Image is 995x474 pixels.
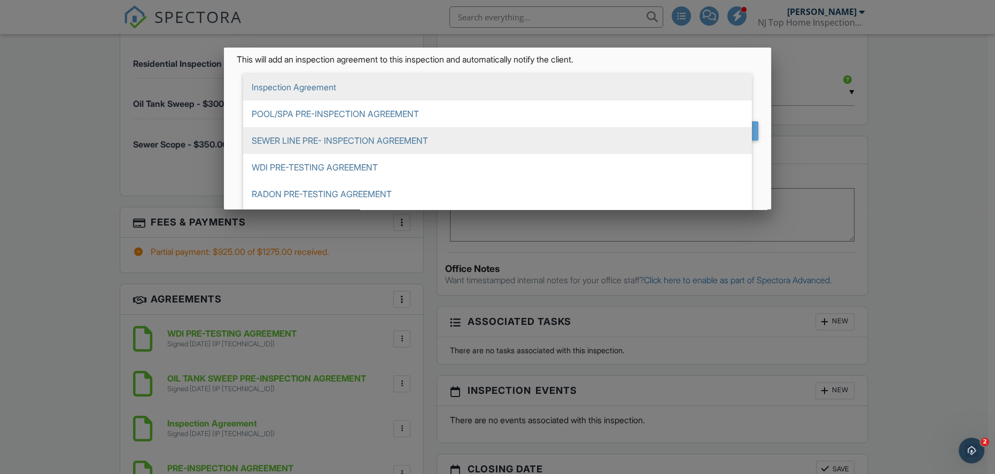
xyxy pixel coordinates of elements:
[959,438,984,463] iframe: Intercom live chat
[243,100,752,127] span: POOL/SPA PRE-INSPECTION AGREEMENT
[243,181,752,207] span: RADON PRE-TESTING AGREEMENT
[243,207,752,234] span: OIL TANK SWEEP PRE-INSPECTION AGREEMENT
[243,74,752,100] span: Inspection Agreement
[243,154,752,181] span: WDI PRE-TESTING AGREEMENT
[981,438,989,446] span: 2
[243,127,752,154] span: SEWER LINE PRE- INSPECTION AGREEMENT
[237,53,758,65] p: This will add an inspection agreement to this inspection and automatically notify the client.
